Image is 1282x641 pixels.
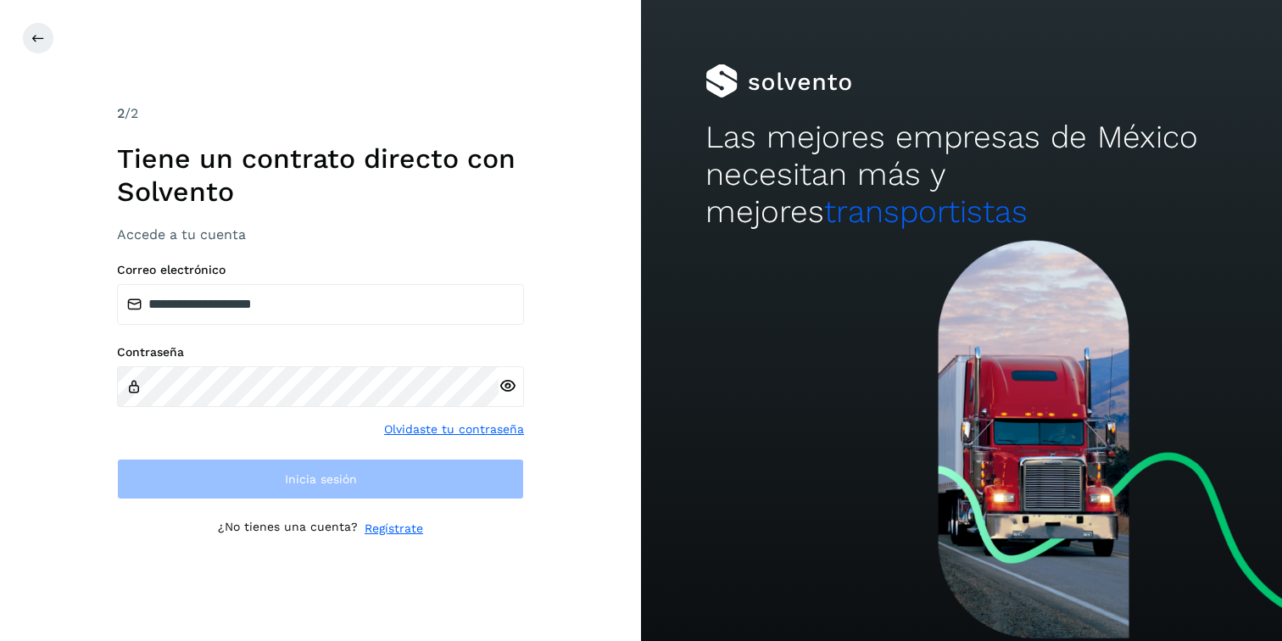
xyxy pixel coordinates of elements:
[824,193,1028,230] span: transportistas
[705,119,1218,231] h2: Las mejores empresas de México necesitan más y mejores
[384,421,524,438] a: Olvidaste tu contraseña
[285,473,357,485] span: Inicia sesión
[117,263,524,277] label: Correo electrónico
[117,105,125,121] span: 2
[117,345,524,360] label: Contraseña
[218,520,358,538] p: ¿No tienes una cuenta?
[117,459,524,499] button: Inicia sesión
[117,226,524,242] h3: Accede a tu cuenta
[365,520,423,538] a: Regístrate
[117,142,524,208] h1: Tiene un contrato directo con Solvento
[117,103,524,124] div: /2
